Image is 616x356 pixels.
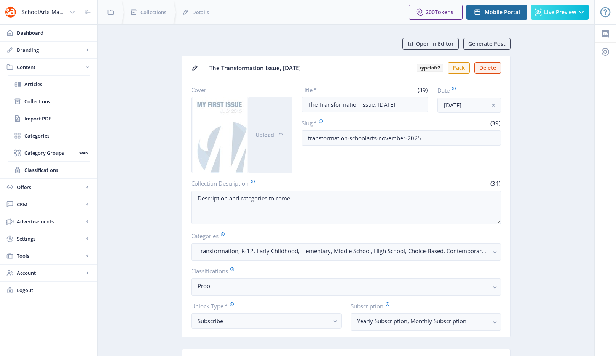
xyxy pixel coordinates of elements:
span: Content [17,63,84,71]
button: Upload [248,97,292,173]
span: Category Groups [24,149,77,157]
input: Type Collection Title ... [302,97,429,112]
span: (34) [489,180,501,187]
label: Date [437,86,495,95]
button: 200Tokens [409,5,463,20]
span: CRM [17,200,84,208]
button: Delete [474,62,501,74]
button: Live Preview [531,5,589,20]
label: Collection Description [191,179,343,188]
button: Generate Post [463,38,511,50]
span: Import PDF [24,115,90,122]
button: Pack [448,62,470,74]
span: (39) [417,86,428,94]
span: Tokens [435,8,453,16]
a: Articles [8,76,90,93]
a: Categories [8,127,90,144]
a: Collections [8,93,90,110]
span: Offers [17,183,84,191]
span: Advertisements [17,218,84,225]
b: typeloft2 [417,64,443,72]
button: Transformation, K-12, Early Childhood, Elementary, Middle School, High School, Choice-Based, Cont... [191,243,501,261]
a: Import PDF [8,110,90,127]
div: Subscribe [198,316,329,326]
button: Subscribe [191,313,342,329]
a: Classifications [8,162,90,178]
label: Categories [191,232,495,240]
label: Classifications [191,267,495,275]
span: Articles [24,80,90,88]
span: Branding [17,46,84,54]
input: Publishing Date [437,98,501,113]
label: Subscription [351,302,495,310]
a: Category GroupsWeb [8,144,90,161]
span: Collections [140,8,166,16]
span: Generate Post [468,41,506,47]
button: Yearly Subscription, Monthly Subscription [351,313,501,331]
img: properties.app_icon.png [5,6,17,18]
nb-badge: Web [77,149,90,157]
button: Proof [191,278,501,296]
span: Collections [24,98,90,105]
label: Title [302,86,362,94]
label: Cover [191,86,286,94]
nb-icon: info [490,101,497,109]
nb-select-label: Yearly Subscription, Monthly Subscription [357,316,488,326]
span: The Transformation Issue, [DATE] [209,64,411,72]
span: Open in Editor [416,41,454,47]
span: (39) [489,119,501,127]
nb-select-label: Transformation, K-12, Early Childhood, Elementary, Middle School, High School, Choice-Based, Cont... [198,246,488,255]
button: Mobile Portal [466,5,527,20]
input: this-is-how-a-slug-looks-like [302,130,501,146]
span: Account [17,269,84,277]
button: Open in Editor [402,38,459,50]
span: Mobile Portal [485,9,520,15]
span: Settings [17,235,84,242]
nb-select-label: Proof [198,281,488,290]
label: Unlock Type [191,302,335,310]
span: Classifications [24,166,90,174]
div: SchoolArts Magazine [21,4,66,21]
button: info [486,98,501,113]
span: Categories [24,132,90,140]
span: Logout [17,286,91,294]
label: Slug [302,119,398,127]
span: Dashboard [17,29,91,37]
span: Details [192,8,209,16]
span: Live Preview [544,9,576,15]
span: Tools [17,252,84,260]
span: Upload [255,132,274,138]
